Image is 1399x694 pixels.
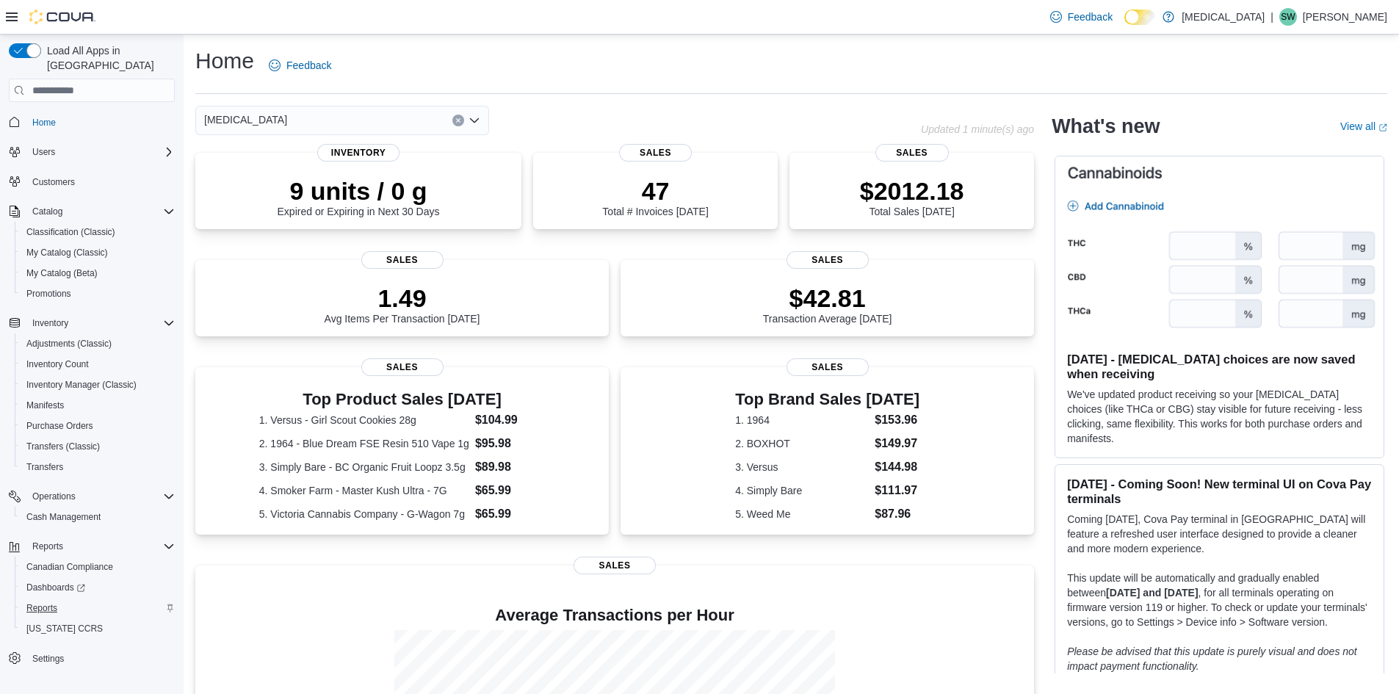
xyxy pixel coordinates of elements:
button: Inventory [26,314,74,332]
span: Purchase Orders [21,417,175,435]
p: [MEDICAL_DATA] [1182,8,1265,26]
div: Expired or Expiring in Next 30 Days [278,176,440,217]
h3: [DATE] - [MEDICAL_DATA] choices are now saved when receiving [1067,352,1372,381]
span: Catalog [32,206,62,217]
span: Reports [21,599,175,617]
span: Dashboards [21,579,175,596]
span: Reports [32,541,63,552]
span: Purchase Orders [26,420,93,432]
button: Manifests [15,395,181,416]
span: [MEDICAL_DATA] [204,111,287,129]
span: Dashboards [26,582,85,593]
span: Home [26,112,175,131]
span: Sales [875,144,949,162]
dd: $111.97 [875,482,919,499]
span: [US_STATE] CCRS [26,623,103,635]
h3: [DATE] - Coming Soon! New terminal UI on Cova Pay terminals [1067,477,1372,506]
span: Sales [574,557,656,574]
dd: $104.99 [475,411,545,429]
button: Canadian Compliance [15,557,181,577]
span: Inventory Count [21,355,175,373]
dt: 5. Weed Me [735,507,869,521]
button: Catalog [26,203,68,220]
button: Operations [26,488,82,505]
button: Adjustments (Classic) [15,333,181,354]
span: Users [32,146,55,158]
p: | [1270,8,1273,26]
span: Sales [619,144,693,162]
button: Transfers (Classic) [15,436,181,457]
button: My Catalog (Beta) [15,263,181,283]
span: Manifests [21,397,175,414]
a: Purchase Orders [21,417,99,435]
h3: Top Product Sales [DATE] [259,391,546,408]
dd: $144.98 [875,458,919,476]
span: Settings [26,649,175,668]
h1: Home [195,46,254,76]
dd: $149.97 [875,435,919,452]
span: Classification (Classic) [26,226,115,238]
span: Manifests [26,400,64,411]
dd: $153.96 [875,411,919,429]
a: [US_STATE] CCRS [21,620,109,637]
span: Feedback [1068,10,1113,24]
button: Settings [3,648,181,669]
span: Customers [32,176,75,188]
dd: $65.99 [475,482,545,499]
button: [US_STATE] CCRS [15,618,181,639]
button: Promotions [15,283,181,304]
span: Home [32,117,56,129]
div: Total Sales [DATE] [860,176,964,217]
a: Inventory Manager (Classic) [21,376,142,394]
div: Total # Invoices [DATE] [602,176,708,217]
dt: 3. Versus [735,460,869,474]
strong: [DATE] and [DATE] [1106,587,1198,599]
p: Coming [DATE], Cova Pay terminal in [GEOGRAPHIC_DATA] will feature a refreshed user interface des... [1067,512,1372,556]
div: Avg Items Per Transaction [DATE] [325,283,480,325]
span: Load All Apps in [GEOGRAPHIC_DATA] [41,43,175,73]
a: Customers [26,173,81,191]
a: Canadian Compliance [21,558,119,576]
button: Inventory Manager (Classic) [15,375,181,395]
span: SW [1281,8,1295,26]
a: Dashboards [15,577,181,598]
p: 9 units / 0 g [278,176,440,206]
a: Feedback [263,51,337,80]
span: Promotions [26,288,71,300]
span: Adjustments (Classic) [21,335,175,353]
input: Dark Mode [1124,10,1155,25]
dt: 2. BOXHOT [735,436,869,451]
span: Sales [361,251,444,269]
button: Classification (Classic) [15,222,181,242]
a: Manifests [21,397,70,414]
dt: 4. Smoker Farm - Master Kush Ultra - 7G [259,483,469,498]
p: We've updated product receiving so your [MEDICAL_DATA] choices (like THCa or CBG) stay visible fo... [1067,387,1372,446]
dt: 2. 1964 - Blue Dream FSE Resin 510 Vape 1g [259,436,469,451]
dt: 5. Victoria Cannabis Company - G-Wagon 7g [259,507,469,521]
span: Inventory [26,314,175,332]
span: Promotions [21,285,175,303]
em: Please be advised that this update is purely visual and does not impact payment functionality. [1067,646,1357,672]
span: Feedback [286,58,331,73]
p: [PERSON_NAME] [1303,8,1387,26]
svg: External link [1378,123,1387,132]
span: Transfers (Classic) [21,438,175,455]
span: Reports [26,602,57,614]
span: Canadian Compliance [26,561,113,573]
span: Sales [787,251,869,269]
a: Reports [21,599,63,617]
span: My Catalog (Classic) [26,247,108,259]
span: Transfers [21,458,175,476]
h3: Top Brand Sales [DATE] [735,391,919,408]
button: Reports [3,536,181,557]
img: Cova [29,10,95,24]
p: This update will be automatically and gradually enabled between , for all terminals operating on ... [1067,571,1372,629]
span: Users [26,143,175,161]
span: Reports [26,538,175,555]
a: View allExternal link [1340,120,1387,132]
button: Inventory [3,313,181,333]
span: Operations [32,491,76,502]
dt: 1. 1964 [735,413,869,427]
a: Transfers [21,458,69,476]
span: Operations [26,488,175,505]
